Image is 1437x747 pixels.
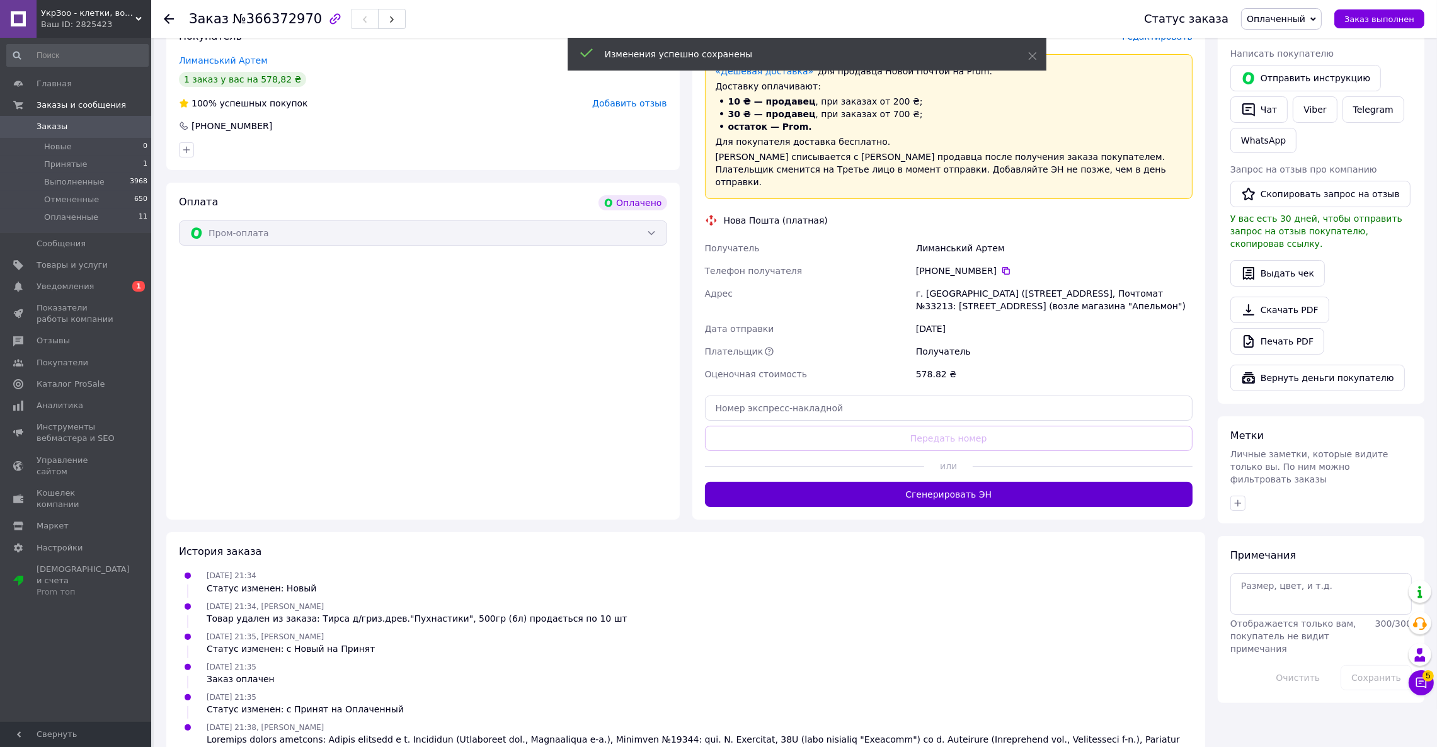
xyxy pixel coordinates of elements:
span: Запрос на отзыв про компанию [1230,164,1377,174]
span: Маркет [37,520,69,532]
span: [DATE] 21:35, [PERSON_NAME] [207,632,324,641]
span: 300 / 300 [1375,619,1412,629]
button: Выдать чек [1230,260,1325,287]
span: Выполненные [44,176,105,188]
span: Заказ выполнен [1344,14,1414,24]
span: 650 [134,194,147,205]
div: 578.82 ₴ [913,363,1195,385]
span: [DATE] 21:34, [PERSON_NAME] [207,602,324,611]
span: 5 [1423,670,1434,681]
button: Скопировать запрос на отзыв [1230,181,1411,207]
span: остаток — Prom. [728,122,812,132]
span: Новые [44,141,72,152]
span: №366372970 [232,11,322,26]
span: [DEMOGRAPHIC_DATA] и счета [37,564,130,598]
div: г. [GEOGRAPHIC_DATA] ([STREET_ADDRESS], Почтомат №33213: [STREET_ADDRESS] (возле магазина "Апельм... [913,282,1195,317]
span: 1 [143,159,147,170]
span: 0 [143,141,147,152]
span: Телефон получателя [705,266,803,276]
button: Заказ выполнен [1334,9,1424,28]
span: или [924,460,973,472]
span: Покупатель [179,30,242,42]
button: Чат [1230,96,1288,123]
span: Каталог ProSale [37,379,105,390]
div: [PERSON_NAME] списывается с [PERSON_NAME] продавца после получения заказа покупателем. Плательщик... [716,151,1182,188]
span: Кошелек компании [37,488,117,510]
div: Статус изменен: с Новый на Принят [207,642,375,655]
span: 10 ₴ — продавец [728,96,816,106]
span: Товары и услуги [37,259,108,271]
span: Плательщик [705,346,764,356]
a: Viber [1293,96,1337,123]
input: Номер экспресс-накладной [705,396,1193,421]
span: 1 [132,281,145,292]
span: Настройки [37,542,83,554]
span: Заказы и сообщения [37,100,126,111]
a: Лиманський Артем [179,55,268,66]
div: Статус изменен: с Принят на Оплаченный [207,703,404,716]
div: Получатель [913,340,1195,363]
span: 3968 [130,176,147,188]
div: успешных покупок [179,97,308,110]
span: Адрес [705,288,733,299]
span: Отзывы [37,335,70,346]
span: Оценочная стоимость [705,369,808,379]
a: Telegram [1343,96,1404,123]
span: 11 [139,212,147,223]
span: Написать покупателю [1230,48,1334,59]
span: Отображается только вам, покупатель не видит примечания [1230,619,1356,654]
div: Лиманський Артем [913,237,1195,259]
input: Поиск [6,44,149,67]
div: Оплачено [598,195,667,210]
a: WhatsApp [1230,128,1297,153]
div: Изменения успешно сохранены [605,48,997,60]
button: Сгенерировать ЭН [705,482,1193,507]
span: История заказа [179,545,261,557]
span: У вас есть 30 дней, чтобы отправить запрос на отзыв покупателю, скопировав ссылку. [1230,214,1402,249]
button: Отправить инструкцию [1230,65,1381,91]
div: Статус изменен: Новый [207,582,316,595]
span: Дата отправки [705,324,774,334]
span: Аналитика [37,400,83,411]
span: Примечания [1230,549,1296,561]
span: [DATE] 21:35 [207,693,256,702]
span: Главная [37,78,72,89]
span: Уведомления [37,281,94,292]
span: Заказ [189,11,229,26]
span: Получатель [705,243,760,253]
div: Для покупателя доставка бесплатно. [716,135,1182,148]
span: Покупатели [37,357,88,368]
div: Ваш ID: 2825423 [41,19,151,30]
span: Инструменты вебмастера и SEO [37,421,117,444]
div: Товар удален из заказа: Тирса д/гриз.древ."Пухнастики", 500гр (6л) продається по 10 шт [207,612,627,625]
button: Вернуть деньги покупателю [1230,365,1405,391]
span: 100% [192,98,217,108]
span: Оплаченные [44,212,98,223]
li: , при заказах от 200 ₴; [716,95,1182,108]
a: «Дешевая доставка» [716,66,814,76]
div: Заказ оплачен [207,673,275,685]
button: Чат с покупателем5 [1409,670,1434,695]
div: Prom топ [37,586,130,598]
a: Скачать PDF [1230,297,1329,323]
div: Доставку оплачивают: [716,80,1182,93]
div: Вернуться назад [164,13,174,25]
span: Оплата [179,196,218,208]
div: Статус заказа [1144,13,1228,25]
span: Принятые [44,159,88,170]
span: Заказы [37,121,67,132]
span: Показатели работы компании [37,302,117,325]
div: [PHONE_NUMBER] [916,265,1193,277]
span: 30 ₴ — продавец [728,109,816,119]
span: УкрЗоо - клетки, вольеры, корма, лакомства, витамины, ошейники, туалеты, для котов, собак, грызунов [41,8,135,19]
div: Нова Пошта (платная) [721,214,831,227]
li: , при заказах от 700 ₴; [716,108,1182,120]
span: Сообщения [37,238,86,249]
span: Метки [1230,430,1264,442]
span: Управление сайтом [37,455,117,477]
span: [DATE] 21:35 [207,663,256,671]
a: Печать PDF [1230,328,1324,355]
span: Отмененные [44,194,99,205]
div: [PHONE_NUMBER] [190,120,273,132]
span: Личные заметки, которые видите только вы. По ним можно фильтровать заказы [1230,449,1388,484]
